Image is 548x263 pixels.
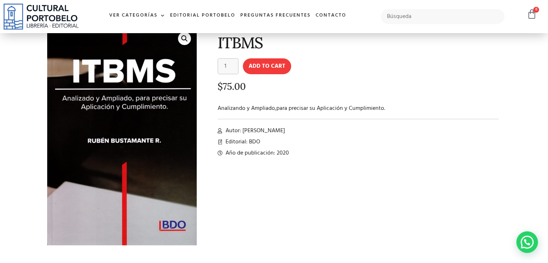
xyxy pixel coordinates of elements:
[381,9,504,24] input: Búsqueda
[313,8,349,23] a: Contacto
[218,58,239,74] input: Product quantity
[168,8,238,23] a: Editorial Portobelo
[178,32,191,45] a: 🔍
[224,149,289,157] span: Año de publicación: 2020
[238,8,313,23] a: Preguntas frecuentes
[533,7,539,13] span: 0
[527,9,537,19] a: 0
[224,138,260,146] span: Editorial: BDO
[218,34,499,51] h1: ITBMS
[218,80,223,92] span: $
[218,104,499,113] p: Analizando y Ampliado,para precisar su Aplicación y Cumplimiento.
[107,8,168,23] a: Ver Categorías
[218,80,246,92] bdi: 75.00
[243,58,291,74] button: Add to cart
[224,126,285,135] span: Autor: [PERSON_NAME]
